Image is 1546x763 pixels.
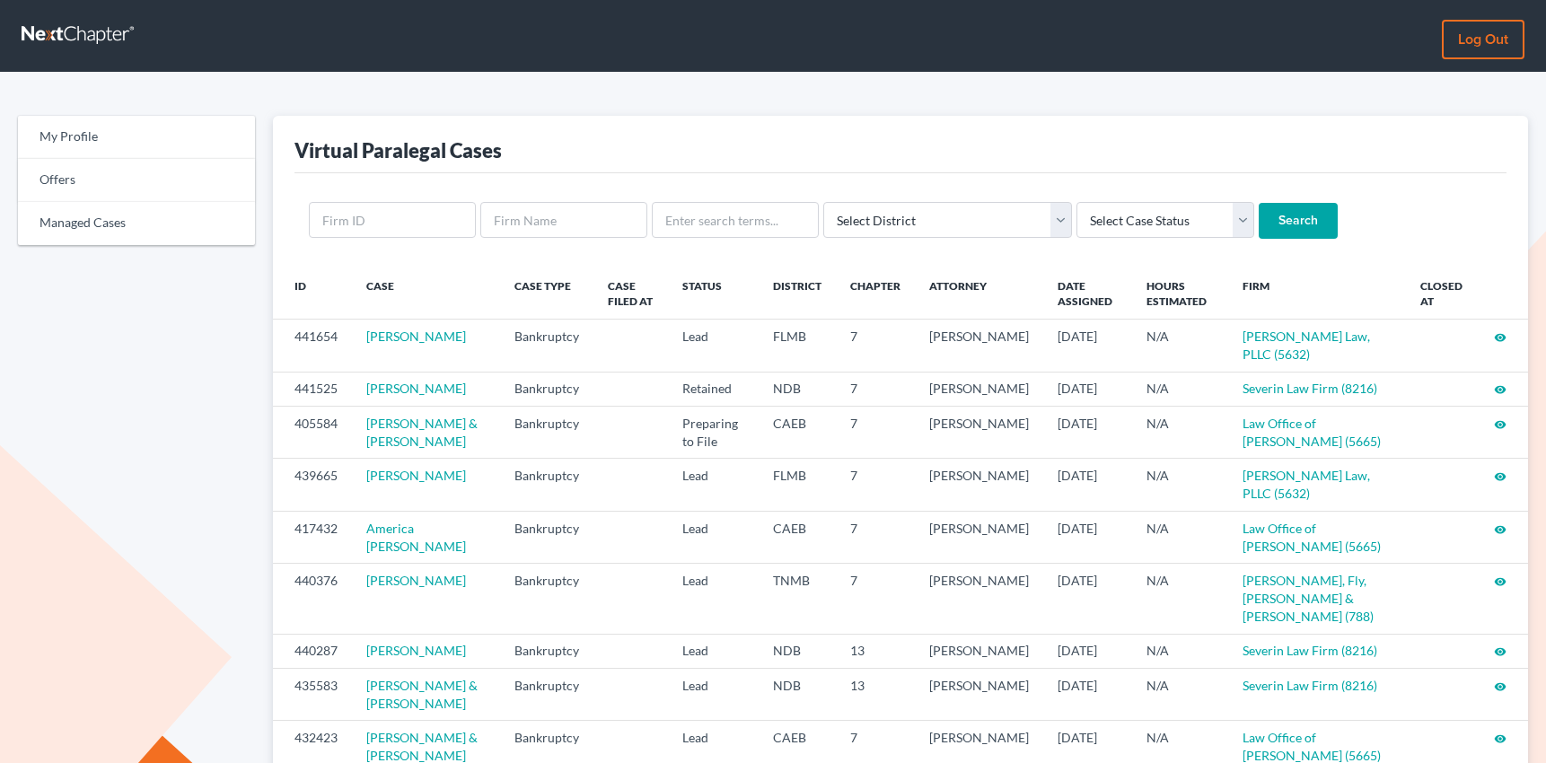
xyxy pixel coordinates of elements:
a: visibility [1494,678,1506,693]
i: visibility [1494,575,1506,588]
td: Bankruptcy [500,634,593,668]
th: Firm [1228,267,1406,320]
td: N/A [1132,372,1228,406]
input: Firm ID [309,202,476,238]
a: visibility [1494,521,1506,536]
a: visibility [1494,643,1506,658]
td: Preparing to File [668,407,759,459]
th: Case Type [500,267,593,320]
i: visibility [1494,732,1506,745]
a: Offers [18,159,255,202]
i: visibility [1494,418,1506,431]
td: 7 [836,372,915,406]
th: Chapter [836,267,915,320]
a: visibility [1494,573,1506,588]
a: [PERSON_NAME] & [PERSON_NAME] [366,730,478,763]
a: America [PERSON_NAME] [366,521,466,554]
a: Severin Law Firm (8216) [1243,643,1377,658]
a: Severin Law Firm (8216) [1243,678,1377,693]
td: 7 [836,459,915,511]
td: Bankruptcy [500,407,593,459]
td: [DATE] [1043,407,1132,459]
a: Law Office of [PERSON_NAME] (5665) [1243,521,1381,554]
i: visibility [1494,645,1506,658]
td: Bankruptcy [500,320,593,372]
th: Status [668,267,759,320]
td: N/A [1132,564,1228,634]
a: [PERSON_NAME] [366,468,466,483]
td: Bankruptcy [500,372,593,406]
td: [DATE] [1043,511,1132,563]
td: [DATE] [1043,459,1132,511]
a: [PERSON_NAME] & [PERSON_NAME] [366,678,478,711]
td: Lead [668,511,759,563]
input: Enter search terms... [652,202,819,238]
td: 7 [836,511,915,563]
td: [PERSON_NAME] [915,669,1043,721]
td: [DATE] [1043,372,1132,406]
td: 441525 [273,372,352,406]
input: Firm Name [480,202,647,238]
a: [PERSON_NAME] & [PERSON_NAME] [366,416,478,449]
a: visibility [1494,381,1506,396]
td: 13 [836,669,915,721]
a: visibility [1494,730,1506,745]
i: visibility [1494,470,1506,483]
td: [DATE] [1043,564,1132,634]
td: 405584 [273,407,352,459]
td: NDB [759,669,836,721]
td: [DATE] [1043,669,1132,721]
td: [PERSON_NAME] [915,372,1043,406]
a: [PERSON_NAME] Law, PLLC (5632) [1243,468,1370,501]
td: 435583 [273,669,352,721]
td: [PERSON_NAME] [915,407,1043,459]
td: 440376 [273,564,352,634]
td: N/A [1132,669,1228,721]
a: [PERSON_NAME], Fly, [PERSON_NAME] & [PERSON_NAME] (788) [1243,573,1374,624]
th: Case Filed At [593,267,668,320]
a: Managed Cases [18,202,255,245]
td: CAEB [759,511,836,563]
td: [PERSON_NAME] [915,320,1043,372]
td: 440287 [273,634,352,668]
a: Law Office of [PERSON_NAME] (5665) [1243,730,1381,763]
th: Case [352,267,500,320]
td: Bankruptcy [500,459,593,511]
a: [PERSON_NAME] [366,643,466,658]
td: [PERSON_NAME] [915,634,1043,668]
td: N/A [1132,407,1228,459]
th: Hours Estimated [1132,267,1228,320]
i: visibility [1494,331,1506,344]
td: FLMB [759,459,836,511]
a: [PERSON_NAME] [366,573,466,588]
th: Date Assigned [1043,267,1132,320]
td: Bankruptcy [500,564,593,634]
i: visibility [1494,680,1506,693]
th: Attorney [915,267,1043,320]
td: Lead [668,564,759,634]
a: visibility [1494,416,1506,431]
td: N/A [1132,320,1228,372]
a: [PERSON_NAME] [366,329,466,344]
a: Law Office of [PERSON_NAME] (5665) [1243,416,1381,449]
td: [DATE] [1043,634,1132,668]
td: [PERSON_NAME] [915,459,1043,511]
td: 7 [836,320,915,372]
td: NDB [759,372,836,406]
a: visibility [1494,329,1506,344]
i: visibility [1494,523,1506,536]
th: Closed at [1406,267,1480,320]
a: Severin Law Firm (8216) [1243,381,1377,396]
td: 439665 [273,459,352,511]
a: [PERSON_NAME] Law, PLLC (5632) [1243,329,1370,362]
td: [PERSON_NAME] [915,564,1043,634]
td: Bankruptcy [500,511,593,563]
td: N/A [1132,634,1228,668]
td: Lead [668,459,759,511]
td: CAEB [759,407,836,459]
td: 7 [836,564,915,634]
th: ID [273,267,352,320]
td: 441654 [273,320,352,372]
th: District [759,267,836,320]
td: Bankruptcy [500,669,593,721]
